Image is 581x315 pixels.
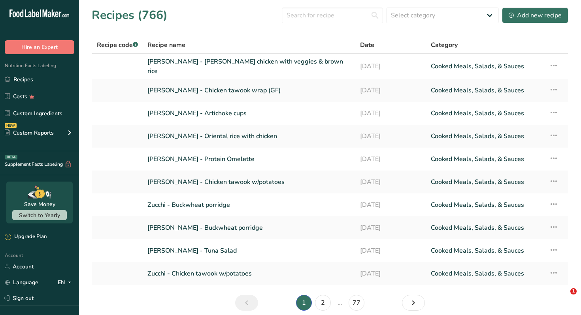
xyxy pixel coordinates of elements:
div: NEW [5,123,17,128]
a: Page 2. [315,295,331,311]
div: EN [58,277,74,287]
a: Zucchi - Chicken tawook w/potatoes [147,265,351,282]
a: [DATE] [360,151,421,167]
span: Recipe name [147,40,185,50]
button: Add new recipe [502,7,568,23]
a: Previous page [235,295,258,311]
a: [PERSON_NAME] - Buckwheat porridge [147,219,351,236]
a: [PERSON_NAME] - Protein Omelette [147,151,351,167]
iframe: Intercom live chat [554,288,573,307]
a: Cooked Meals, Salads, & Sauces [431,242,539,259]
a: [PERSON_NAME] - Chicken tawook wrap (GF) [147,82,351,99]
div: Save Money [24,200,55,208]
a: [DATE] [360,82,421,99]
a: Cooked Meals, Salads, & Sauces [431,197,539,213]
span: Recipe code [97,41,138,49]
a: [PERSON_NAME] - Oriental rice with chicken [147,128,351,144]
a: [PERSON_NAME] - Tuna Salad [147,242,351,259]
a: [DATE] [360,57,421,76]
a: Language [5,276,38,289]
a: [DATE] [360,174,421,190]
button: Hire an Expert [5,40,74,54]
a: [PERSON_NAME] - [PERSON_NAME] chicken with veggies & brown rice [147,57,351,76]
a: Cooked Meals, Salads, & Sauces [431,265,539,282]
span: Switch to Yearly [19,212,60,219]
a: Cooked Meals, Salads, & Sauces [431,82,539,99]
a: [DATE] [360,242,421,259]
a: [DATE] [360,105,421,122]
span: 1 [570,288,577,294]
a: [DATE] [360,219,421,236]
a: Next page [402,295,425,311]
a: Zucchi - Buckwheat porridge [147,197,351,213]
a: Cooked Meals, Salads, & Sauces [431,219,539,236]
div: Add new recipe [509,11,562,20]
a: Page 77. [349,295,364,311]
a: [DATE] [360,128,421,144]
a: [PERSON_NAME] - Artichoke cups [147,105,351,122]
span: Category [431,40,458,50]
div: BETA [5,155,17,159]
a: Cooked Meals, Salads, & Sauces [431,174,539,190]
input: Search for recipe [282,7,383,23]
button: Switch to Yearly [12,210,67,220]
div: Upgrade Plan [5,233,47,241]
a: Cooked Meals, Salads, & Sauces [431,128,539,144]
a: [DATE] [360,197,421,213]
h1: Recipes (766) [92,6,168,24]
a: [DATE] [360,265,421,282]
a: Cooked Meals, Salads, & Sauces [431,57,539,76]
a: [PERSON_NAME] - Chicken tawook w/potatoes [147,174,351,190]
div: Custom Reports [5,129,54,137]
a: Cooked Meals, Salads, & Sauces [431,105,539,122]
a: Cooked Meals, Salads, & Sauces [431,151,539,167]
span: Date [360,40,374,50]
